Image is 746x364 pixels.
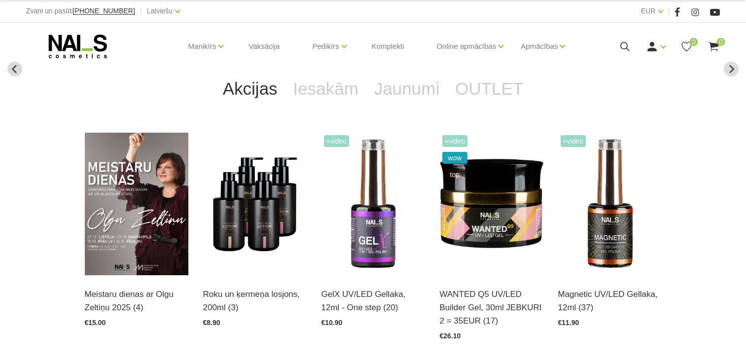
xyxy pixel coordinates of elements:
[312,27,339,66] a: Pedikīrs
[521,27,558,66] a: Apmācības
[203,288,307,314] a: Roku un ķermeņa losjons, 200ml (3)
[442,169,468,181] span: top
[717,38,725,46] span: 0
[561,135,586,147] span: +Video
[364,23,412,70] a: Komplekti
[440,332,461,340] span: €26.10
[558,133,662,275] img: Ilgnoturīga gellaka, kas sastāv no metāla mikrodaļiņām, kuras īpaša magnēta ietekmē var pārvērst ...
[215,69,285,109] a: Akcijas
[442,152,468,164] span: wow
[690,38,698,46] span: 0
[324,135,350,147] span: +Video
[558,319,579,327] span: €11.90
[140,5,142,17] span: |
[241,23,287,70] a: Vaksācija
[85,319,106,327] span: €15.00
[436,27,496,66] a: Online apmācības
[440,288,543,328] a: WANTED Q5 UV/LED Builder Gel, 30ml JEBKURI 2 = 35EUR (17)
[203,319,220,327] span: €8.90
[708,40,720,53] a: 0
[285,69,366,109] a: Iesakām
[85,133,188,275] img: ✨ Meistaru dienas ar Olgu Zeltiņu 2025 ✨🍂 RUDENS / Seminārs manikīra meistariem 🍂📍 Liepāja – 7. o...
[188,27,216,66] a: Manikīrs
[440,133,543,275] img: Gels WANTED NAILS cosmetics tehniķu komanda ir radījusi gelu, kas ilgi jau ir katra meistara mekl...
[558,288,662,314] a: Magnetic UV/LED Gellaka, 12ml (37)
[321,288,425,314] a: GelX UV/LED Gellaka, 12ml - One step (20)
[668,5,670,17] span: |
[321,133,425,275] img: Trīs vienā - bāze, tonis, tops (trausliem nagiem vēlams papildus lietot bāzi). Ilgnoturīga un int...
[147,5,173,17] a: Latviešu
[26,5,135,17] div: Zvani un pasūti
[85,288,188,314] a: Meistaru dienas ar Olgu Zeltiņu 2025 (4)
[442,135,468,147] span: +Video
[447,69,531,109] a: OUTLET
[203,133,307,275] img: BAROJOŠS roku un ķermeņa LOSJONSBALI COCONUT barojošs roku un ķermeņa losjons paredzēts jebkura t...
[641,5,656,17] a: EUR
[680,40,693,53] a: 0
[321,319,343,327] span: €10.90
[366,69,447,109] a: Jaunumi
[73,7,135,15] a: [PHONE_NUMBER]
